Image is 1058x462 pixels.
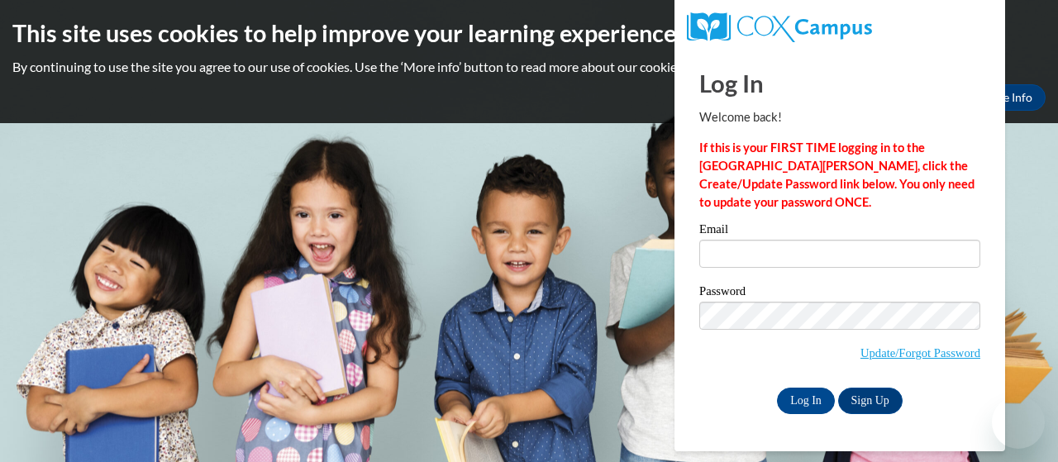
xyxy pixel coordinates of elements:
[12,17,1046,50] h2: This site uses cookies to help improve your learning experience.
[699,285,980,302] label: Password
[838,388,903,414] a: Sign Up
[699,223,980,240] label: Email
[687,12,872,42] img: COX Campus
[12,58,1046,76] p: By continuing to use the site you agree to our use of cookies. Use the ‘More info’ button to read...
[699,141,975,209] strong: If this is your FIRST TIME logging in to the [GEOGRAPHIC_DATA][PERSON_NAME], click the Create/Upd...
[699,66,980,100] h1: Log In
[860,346,980,360] a: Update/Forgot Password
[699,108,980,126] p: Welcome back!
[968,84,1046,111] a: More Info
[777,388,835,414] input: Log In
[992,396,1045,449] iframe: Button to launch messaging window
